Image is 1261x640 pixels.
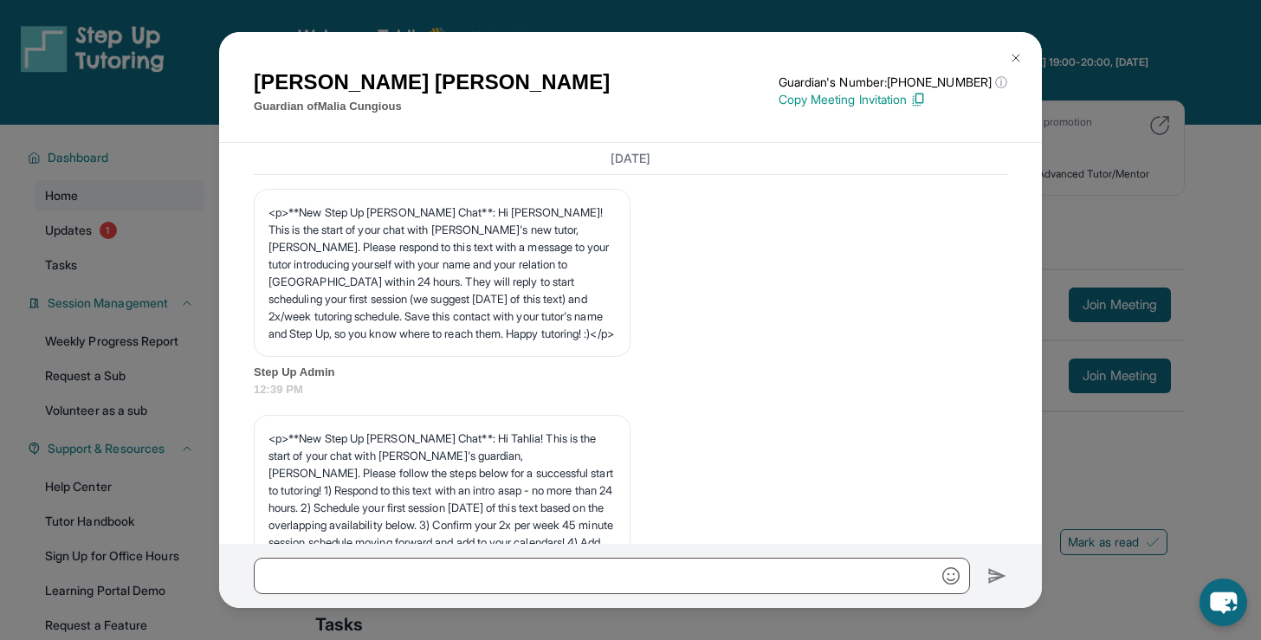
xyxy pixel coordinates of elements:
[268,204,616,342] p: <p>**New Step Up [PERSON_NAME] Chat**: Hi [PERSON_NAME]! This is the start of your chat with [PER...
[995,74,1007,91] span: ⓘ
[254,150,1007,167] h3: [DATE]
[779,91,1007,108] p: Copy Meeting Invitation
[1200,579,1247,626] button: chat-button
[1009,51,1023,65] img: Close Icon
[910,92,926,107] img: Copy Icon
[254,381,1007,398] span: 12:39 PM
[254,364,1007,381] span: Step Up Admin
[779,74,1007,91] p: Guardian's Number: [PHONE_NUMBER]
[987,566,1007,586] img: Send icon
[254,67,610,98] h1: [PERSON_NAME] [PERSON_NAME]
[268,430,616,585] p: <p>**New Step Up [PERSON_NAME] Chat**: Hi Tahlia! This is the start of your chat with [PERSON_NAM...
[254,98,610,115] p: Guardian of Malia Cungious
[942,567,960,585] img: Emoji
